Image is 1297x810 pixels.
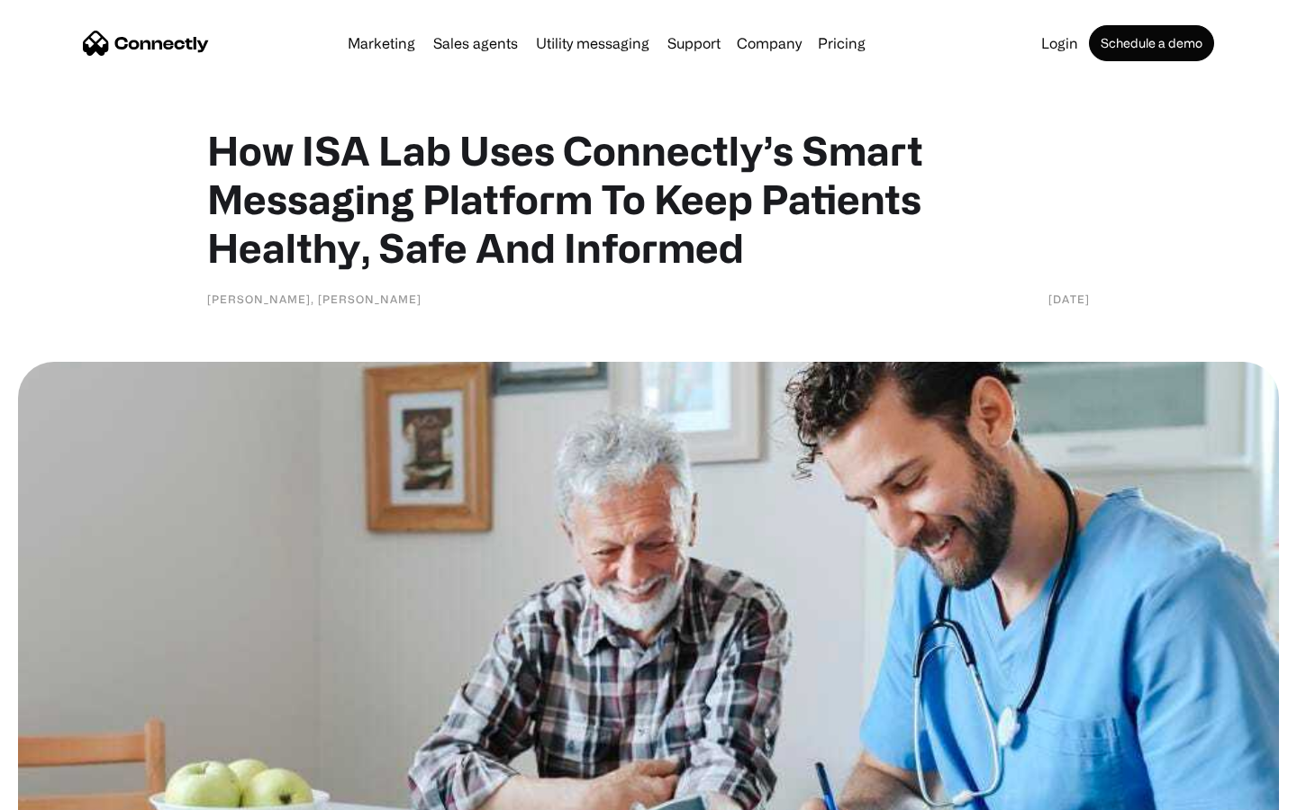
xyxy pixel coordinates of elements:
[660,36,728,50] a: Support
[207,290,422,308] div: [PERSON_NAME], [PERSON_NAME]
[737,31,802,56] div: Company
[36,778,108,804] ul: Language list
[18,778,108,804] aside: Language selected: English
[1048,290,1090,308] div: [DATE]
[1034,36,1085,50] a: Login
[340,36,422,50] a: Marketing
[426,36,525,50] a: Sales agents
[1089,25,1214,61] a: Schedule a demo
[207,126,1090,272] h1: How ISA Lab Uses Connectly’s Smart Messaging Platform To Keep Patients Healthy, Safe And Informed
[529,36,657,50] a: Utility messaging
[811,36,873,50] a: Pricing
